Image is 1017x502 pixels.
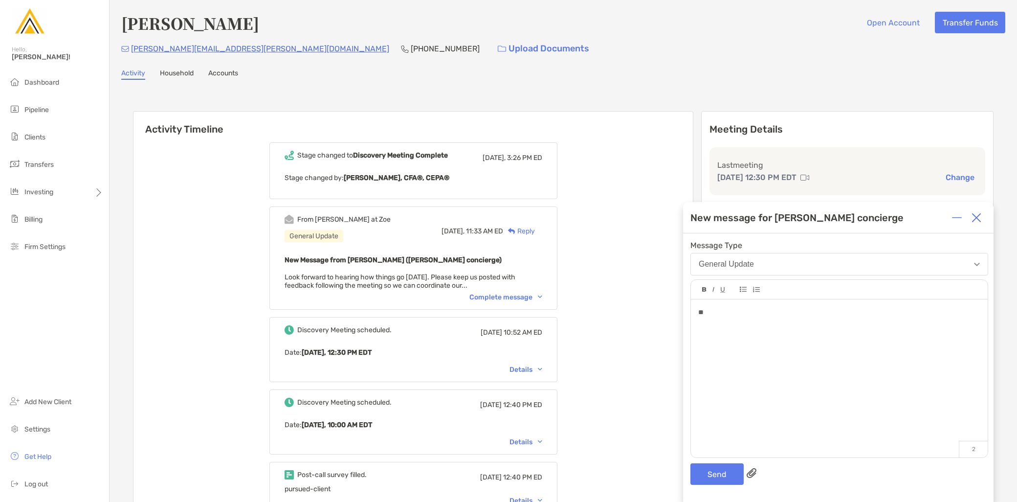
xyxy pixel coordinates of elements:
img: Close [972,213,981,223]
div: New message for [PERSON_NAME] concierge [690,212,904,224]
b: New Message from [PERSON_NAME] ([PERSON_NAME] concierge) [285,256,502,264]
div: Reply [503,226,535,236]
img: Event icon [285,325,294,335]
img: Chevron icon [538,296,542,298]
span: [PERSON_NAME]! [12,53,103,61]
div: Details [509,438,542,446]
img: Chevron icon [538,499,542,502]
img: Editor control icon [712,287,714,292]
span: 12:40 PM ED [503,473,542,481]
img: Phone Icon [401,45,409,53]
div: General Update [699,260,754,269]
span: Firm Settings [24,243,66,251]
span: Dashboard [24,78,59,87]
button: General Update [690,253,988,275]
p: [DATE] 12:30 PM EDT [717,171,796,183]
span: Get Help [24,453,51,461]
img: button icon [498,46,506,52]
p: Last meeting [717,159,977,171]
p: [PERSON_NAME][EMAIL_ADDRESS][PERSON_NAME][DOMAIN_NAME] [131,43,389,55]
span: Pipeline [24,106,49,114]
img: Expand or collapse [952,213,962,223]
img: get-help icon [9,450,21,462]
img: add_new_client icon [9,395,21,407]
h6: Activity Timeline [133,112,693,135]
span: [DATE] [480,473,502,481]
span: 11:33 AM ED [466,227,503,235]
img: Open dropdown arrow [974,263,980,266]
img: Chevron icon [538,440,542,443]
img: Event icon [285,398,294,407]
img: communication type [800,174,809,182]
span: Transfers [24,160,54,169]
img: Event icon [285,151,294,160]
span: Settings [24,425,50,434]
img: Event icon [285,470,294,479]
img: Editor control icon [702,287,707,292]
img: dashboard icon [9,76,21,88]
p: Meeting Details [709,123,985,136]
b: [DATE], 12:30 PM EDT [302,348,372,357]
span: [DATE], [442,227,464,235]
div: Discovery Meeting scheduled. [297,398,392,407]
span: Clients [24,133,45,141]
span: [DATE], [483,154,506,162]
span: [DATE] [481,328,502,337]
div: Complete message [469,293,542,301]
b: Discovery Meeting Complete [353,151,448,160]
div: Post-call survey filled. [297,471,367,479]
div: General Update [285,230,343,242]
span: Add New Client [24,398,71,406]
img: pipeline icon [9,103,21,115]
img: clients icon [9,131,21,142]
img: Editor control icon [720,287,725,293]
span: Investing [24,188,53,196]
button: Send [690,463,744,485]
span: 10:52 AM ED [504,328,542,337]
a: Activity [121,69,145,80]
span: [DATE] [480,401,502,409]
img: paperclip attachments [747,468,756,478]
button: Open Account [859,12,927,33]
img: investing icon [9,185,21,197]
img: billing icon [9,213,21,225]
img: transfers icon [9,158,21,170]
a: Household [160,69,194,80]
span: Billing [24,215,43,224]
div: From [PERSON_NAME] at Zoe [297,215,391,224]
p: Date : [285,346,542,359]
div: Stage changed to [297,151,448,160]
span: Message Type [690,241,988,250]
span: Look forward to hearing how things go [DATE]. Please keep us posted with feedback following the m... [285,273,515,290]
img: Event icon [285,215,294,224]
span: Log out [24,480,48,488]
p: [PHONE_NUMBER] [411,43,480,55]
img: Reply icon [508,228,515,234]
b: [DATE], 10:00 AM EDT [302,421,372,429]
a: Accounts [208,69,238,80]
span: pursued-client [285,485,331,493]
img: Editor control icon [740,287,747,292]
img: Chevron icon [538,368,542,371]
p: Stage changed by: [285,172,542,184]
img: settings icon [9,423,21,434]
img: Zoe Logo [12,4,47,39]
span: 12:40 PM ED [503,401,542,409]
a: Upload Documents [491,38,596,59]
span: 3:26 PM ED [507,154,542,162]
div: Discovery Meeting scheduled. [297,326,392,334]
img: Editor control icon [752,287,760,293]
button: Change [943,172,977,183]
button: Transfer Funds [935,12,1005,33]
img: logout icon [9,478,21,489]
b: [PERSON_NAME], CFA®, CEPA® [344,174,449,182]
p: 2 [959,441,988,457]
img: firm-settings icon [9,240,21,252]
img: Email Icon [121,46,129,52]
h4: [PERSON_NAME] [121,12,259,34]
p: Date : [285,419,542,431]
div: Details [509,365,542,374]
